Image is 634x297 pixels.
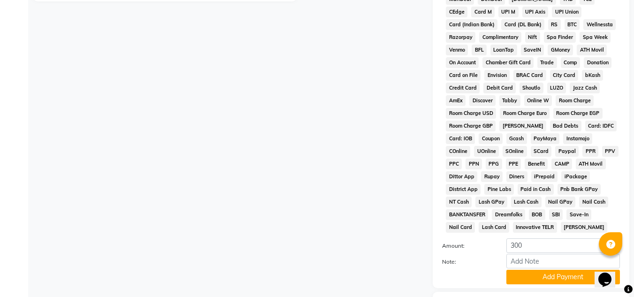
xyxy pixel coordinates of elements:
[558,184,601,195] span: Pnb Bank GPay
[585,121,617,131] span: Card: IDFC
[499,121,546,131] span: [PERSON_NAME]
[561,57,581,68] span: Comp
[525,32,540,43] span: Nift
[486,159,502,169] span: PPG
[506,159,521,169] span: PPE
[550,121,581,131] span: Bad Debts
[525,159,548,169] span: Benefit
[548,45,573,55] span: GMoney
[446,222,475,233] span: Nail Card
[537,57,557,68] span: Trade
[435,242,499,250] label: Amount:
[570,83,600,93] span: Jazz Cash
[446,209,488,220] span: BANKTANSFER
[531,133,560,144] span: PayMaya
[481,171,503,182] span: Rupay
[483,83,516,93] span: Debit Card
[446,133,475,144] span: Card: IOB
[475,197,507,207] span: Lash GPay
[561,222,608,233] span: [PERSON_NAME]
[446,184,481,195] span: District App
[446,108,496,119] span: Room Charge USD
[471,7,495,17] span: Card M
[580,32,611,43] span: Spa Week
[548,19,561,30] span: RS
[474,146,499,157] span: UOnline
[446,146,470,157] span: COnline
[522,7,549,17] span: UPI Axis
[446,57,479,68] span: On Account
[519,83,543,93] span: Shoutlo
[446,45,468,55] span: Venmo
[490,45,517,55] span: LoanTap
[555,146,579,157] span: Paypal
[556,95,594,106] span: Room Charge
[482,57,534,68] span: Chamber Gift Card
[446,121,496,131] span: Room Charge GBP
[583,19,616,30] span: Wellnessta
[547,83,566,93] span: LUZO
[544,32,576,43] span: Spa Finder
[479,133,503,144] span: Coupon
[499,95,520,106] span: Tabby
[577,45,607,55] span: ATH Movil
[524,95,552,106] span: Online W
[446,32,475,43] span: Razorpay
[484,70,510,81] span: Envision
[566,209,591,220] span: Save-In
[446,171,477,182] span: Dittor App
[435,258,499,266] label: Note:
[561,171,590,182] span: iPackage
[501,19,544,30] span: Card (DL Bank)
[446,159,462,169] span: PPC
[506,238,620,253] input: Amount
[506,133,527,144] span: Gcash
[531,171,558,182] span: iPrepaid
[513,70,546,81] span: BRAC Card
[513,222,557,233] span: Innovative TELR
[576,159,606,169] span: ATH Movil
[549,209,563,220] span: SBI
[552,7,581,17] span: UPI Union
[446,7,467,17] span: CEdge
[466,159,482,169] span: PPN
[479,32,521,43] span: Complimentary
[506,171,527,182] span: Diners
[584,57,611,68] span: Donation
[531,146,552,157] span: SCard
[521,45,544,55] span: SaveIN
[446,83,480,93] span: Credit Card
[529,209,545,220] span: BOB
[565,19,580,30] span: BTC
[472,45,487,55] span: BFL
[518,184,554,195] span: Paid in Cash
[446,70,481,81] span: Card on File
[446,19,497,30] span: Card (Indian Bank)
[582,70,603,81] span: bKash
[582,146,598,157] span: PPR
[446,197,472,207] span: NT Cash
[595,259,625,288] iframe: chat widget
[469,95,496,106] span: Discover
[500,108,550,119] span: Room Charge Euro
[479,222,509,233] span: Lash Card
[506,254,620,268] input: Add Note
[492,209,525,220] span: Dreamfolks
[602,146,619,157] span: PPV
[551,159,572,169] span: CAMP
[579,197,608,207] span: Nail Cash
[553,108,603,119] span: Room Charge EGP
[503,146,527,157] span: SOnline
[550,70,579,81] span: City Card
[511,197,542,207] span: Lash Cash
[498,7,519,17] span: UPI M
[545,197,576,207] span: Nail GPay
[506,270,620,284] button: Add Payment
[563,133,592,144] span: Instamojo
[484,184,514,195] span: Pine Labs
[446,95,466,106] span: AmEx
